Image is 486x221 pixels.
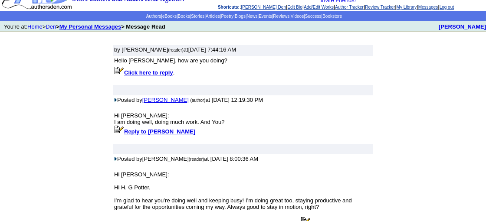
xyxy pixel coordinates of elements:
[114,97,263,103] font: Posted by at [DATE] 12:19:30 PM
[365,5,395,10] a: Review Tracker
[168,48,184,52] font: (reader)
[322,14,342,19] a: Bookstore
[178,14,190,19] a: Books
[188,46,236,53] a: [DATE] 7:44:16 AM
[291,14,304,19] a: Videos
[221,14,233,19] a: Poetry
[142,97,189,103] a: [PERSON_NAME]
[259,14,272,19] a: Events
[304,5,334,10] a: Add/Edit Works
[114,69,173,76] a: Click here to reply
[335,5,364,10] a: Author Tracker
[114,156,258,162] font: Posted by
[59,23,121,30] a: My Personal Messages
[189,157,204,162] font: (reader)
[114,98,117,102] img: rightbullet.gif
[114,66,124,75] img: reply.gif
[191,14,204,19] a: Stories
[114,57,227,64] font: Hello [PERSON_NAME], how are you doing?
[273,14,289,19] a: Reviews
[114,112,224,135] font: Hi [PERSON_NAME]: I am doing well, doing much work. And You?
[440,5,454,10] a: Log out
[439,23,486,30] a: [PERSON_NAME]
[206,14,220,19] a: Articles
[114,125,124,133] img: msgboa1.gif
[114,69,174,76] font: .
[247,14,258,19] a: News
[418,5,438,10] a: Messages
[56,23,165,30] b: > > Message Read
[114,46,236,53] font: by [PERSON_NAME] at
[124,128,195,135] b: Reply to [PERSON_NAME]
[241,5,286,10] a: [PERSON_NAME] Den
[114,157,117,161] img: rightbullet.gif
[287,5,302,10] a: Edit Bio
[146,14,161,19] a: Authors
[4,23,165,30] font: You're at: >
[305,14,322,19] a: Success
[235,14,246,19] a: Blogs
[397,5,417,10] a: My Library
[142,156,258,162] a: [PERSON_NAME] at [DATE] 8:00:36 AM
[27,23,43,30] a: Home
[190,98,205,103] font: (author)
[218,5,240,10] span: Shortcuts:
[114,128,195,135] a: Reply to [PERSON_NAME]
[162,14,177,19] a: eBooks
[46,23,56,30] a: Den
